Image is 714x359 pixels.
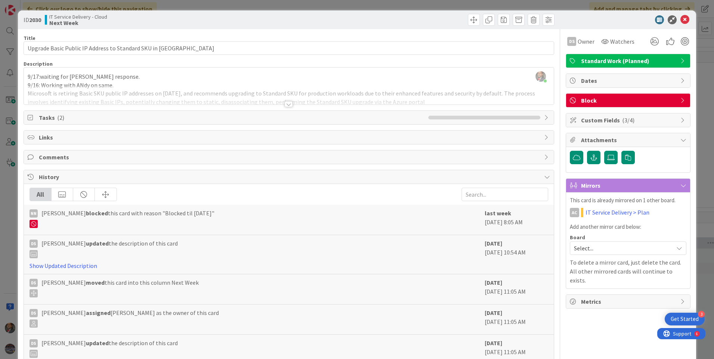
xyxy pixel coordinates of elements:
div: DS [30,240,38,248]
div: AC [570,208,579,217]
div: [DATE] 8:05 AM [485,209,548,231]
div: DS [30,279,38,287]
span: [PERSON_NAME] this card with reason "Blocked til [DATE]" [41,209,214,228]
div: [DATE] 11:05 AM [485,278,548,300]
input: Search... [462,188,548,201]
p: To delete a mirror card, just delete the card. All other mirrored cards will continue to exists. [570,258,686,285]
span: Comments [39,153,540,162]
div: 6 [39,3,41,9]
span: Support [16,1,34,10]
span: Board [570,235,585,240]
b: updated [86,240,109,247]
div: DS [30,339,38,347]
b: [DATE] [485,279,502,286]
span: Tasks [39,113,425,122]
span: Watchers [610,37,634,46]
span: Standard Work (Planned) [581,56,677,65]
span: Mirrors [581,181,677,190]
p: 9/16: Working with ANdy on same. [28,81,550,90]
div: All [30,188,52,201]
div: Open Get Started checklist, remaining modules: 3 [665,313,705,325]
span: Owner [578,37,595,46]
b: last week [485,209,511,217]
a: Show Updated Description [30,262,97,269]
div: [DATE] 11:05 AM [485,308,548,331]
span: [PERSON_NAME] the description of this card [41,239,178,258]
b: moved [86,279,105,286]
span: [PERSON_NAME] the description of this card [41,338,178,358]
div: [DATE] 10:54 AM [485,239,548,270]
span: Attachments [581,135,677,144]
p: This card is already mirrored on 1 other board. [570,196,686,205]
img: d4mZCzJxnlYlsl7tbRpKOP7QXawjtCsN.jpg [535,71,546,82]
span: Custom Fields [581,116,677,125]
span: ID [24,15,41,24]
span: ( 3/4 ) [622,116,634,124]
b: assigned [86,309,111,316]
span: Dates [581,76,677,85]
span: Metrics [581,297,677,306]
p: Add another mirror card below: [570,223,686,231]
input: type card name here... [24,41,554,55]
div: DS [30,309,38,317]
b: [DATE] [485,309,502,316]
span: [PERSON_NAME] [PERSON_NAME] as the owner of this card [41,308,219,328]
b: [DATE] [485,240,502,247]
a: IT Service Delivery > Plan [586,208,649,217]
b: 2030 [29,16,41,24]
b: blocked [86,209,108,217]
span: IT Service Delivery - Cloud [49,14,107,20]
b: updated [86,339,109,347]
div: DS [567,37,576,46]
b: Next Week [49,20,107,26]
label: Title [24,35,35,41]
div: 3 [698,311,705,318]
span: Description [24,60,53,67]
b: [DATE] [485,339,502,347]
span: Links [39,133,540,142]
span: Select... [574,243,670,253]
span: ( 2 ) [57,114,64,121]
span: [PERSON_NAME] this card into this column Next Week [41,278,199,297]
div: NN [30,209,38,218]
span: History [39,172,540,181]
span: Block [581,96,677,105]
div: Get Started [671,315,699,323]
p: 9/17:waiting for [PERSON_NAME] response. [28,72,550,81]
